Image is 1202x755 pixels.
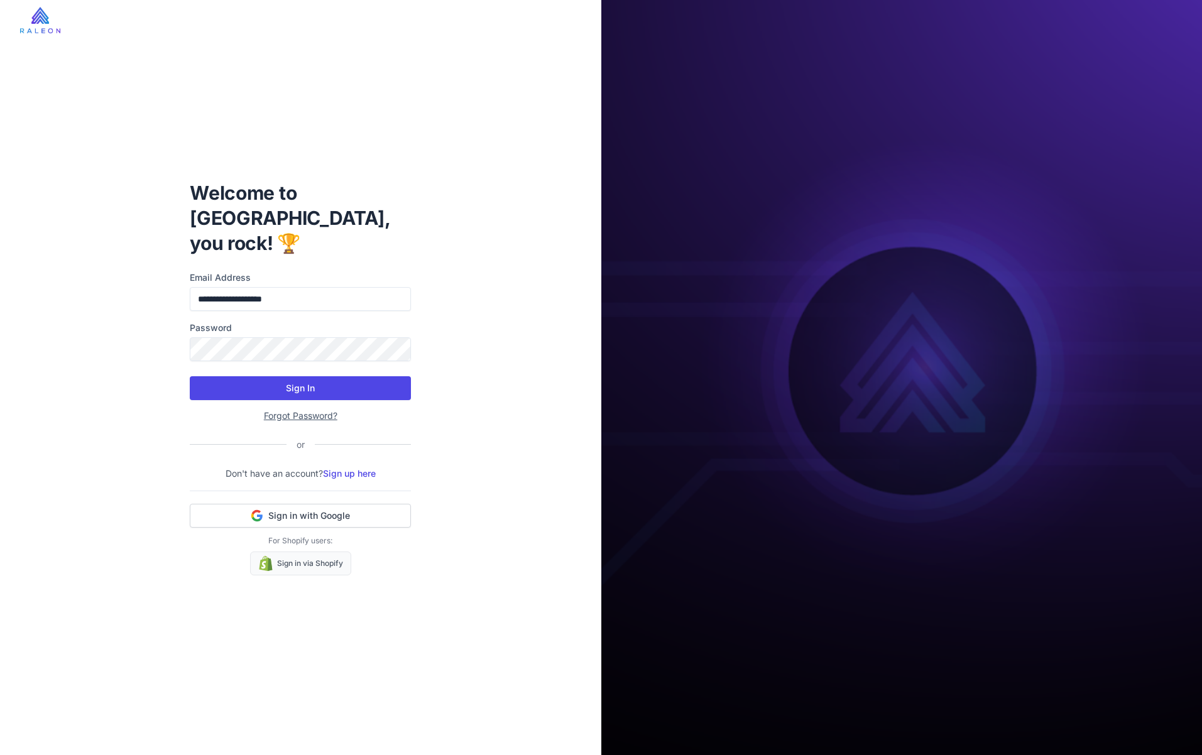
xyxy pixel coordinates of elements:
p: Don't have an account? [190,467,411,481]
button: Sign in with Google [190,504,411,528]
label: Email Address [190,271,411,285]
a: Sign up here [323,468,376,479]
label: Password [190,321,411,335]
div: or [287,438,315,452]
img: raleon-logo-whitebg.9aac0268.jpg [20,7,60,33]
h1: Welcome to [GEOGRAPHIC_DATA], you rock! 🏆 [190,180,411,256]
a: Forgot Password? [264,410,337,421]
button: Sign In [190,376,411,400]
a: Sign in via Shopify [250,551,351,575]
p: For Shopify users: [190,535,411,546]
span: Sign in with Google [268,509,350,522]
